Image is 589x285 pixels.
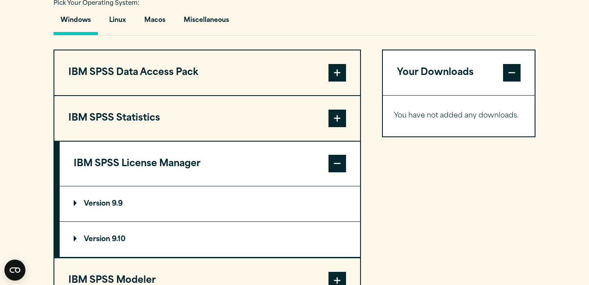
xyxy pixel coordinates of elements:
[102,10,133,35] button: Linux
[60,142,360,186] button: IBM SPSS License Manager
[394,110,524,122] p: You have not added any downloads.
[54,96,360,141] button: IBM SPSS Statistics
[137,10,172,35] button: Macos
[4,260,25,281] button: Open CMP widget
[60,186,360,257] div: IBM SPSS License Manager
[74,236,125,243] p: Version 9.10
[54,10,98,35] button: Windows
[74,200,123,207] p: Version 9.9
[383,50,535,95] button: Your Downloads
[54,50,360,95] button: IBM SPSS Data Access Pack
[383,95,535,136] div: Your Downloads
[60,186,360,221] summary: Version 9.9
[60,222,360,257] summary: Version 9.10
[177,10,236,35] button: Miscellaneous
[54,0,139,6] span: Pick Your Operating System:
